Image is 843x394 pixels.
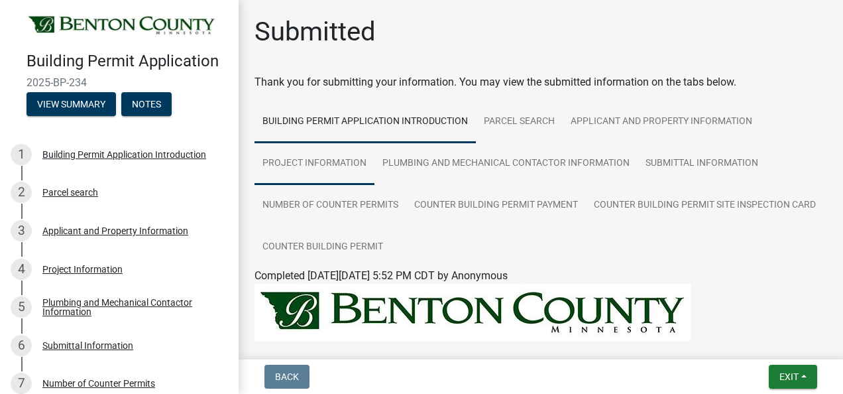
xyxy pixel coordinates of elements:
button: Exit [769,365,817,389]
a: Counter Building Permit Payment [406,184,586,227]
div: Number of Counter Permits [42,379,155,388]
div: Plumbing and Mechanical Contactor Information [42,298,217,316]
a: Number of Counter Permits [254,184,406,227]
button: Back [264,365,309,389]
wm-modal-confirm: Summary [27,99,116,110]
wm-modal-confirm: Notes [121,99,172,110]
a: Plumbing and Mechanical Contactor Information [374,143,638,185]
a: Submittal Information [638,143,766,185]
div: Thank you for submitting your information. You may view the submitted information on the tabs below. [254,74,827,90]
div: 4 [11,259,32,280]
div: Applicant and Property Information [42,226,188,235]
img: Benton County, Minnesota [27,14,217,38]
h1: Submitted [254,16,376,48]
div: 7 [11,373,32,394]
div: Parcel search [42,188,98,197]
button: Notes [121,92,172,116]
div: Submittal Information [42,341,133,350]
div: 1 [11,144,32,165]
a: Counter Building Permit Site Inspection Card [586,184,824,227]
h4: Building Permit Application [27,52,228,71]
span: Back [275,371,299,382]
img: BENTON_HEADER_184150ff-1924-48f9-adeb-d4c31246c7fa.jpeg [254,284,691,341]
strong: YOU MUST CREATE AN ACCOUNT WITH USERNAME AND PASSWORD BY SELECTING SIGN UP PRIOR TO STARTING AN A... [254,353,816,381]
a: Applicant and Property Information [563,101,760,143]
div: 3 [11,220,32,241]
span: Completed [DATE][DATE] 5:52 PM CDT by Anonymous [254,269,508,282]
div: 5 [11,296,32,318]
span: Exit [779,371,799,382]
button: View Summary [27,92,116,116]
div: Project Information [42,265,123,274]
a: Building Permit Application Introduction [254,101,476,143]
a: Project Information [254,143,374,185]
div: 6 [11,335,32,356]
a: Parcel search [476,101,563,143]
span: 2025-BP-234 [27,76,212,89]
div: 2 [11,182,32,203]
div: Building Permit Application Introduction [42,150,206,159]
a: Counter Building Permit [254,226,391,269]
